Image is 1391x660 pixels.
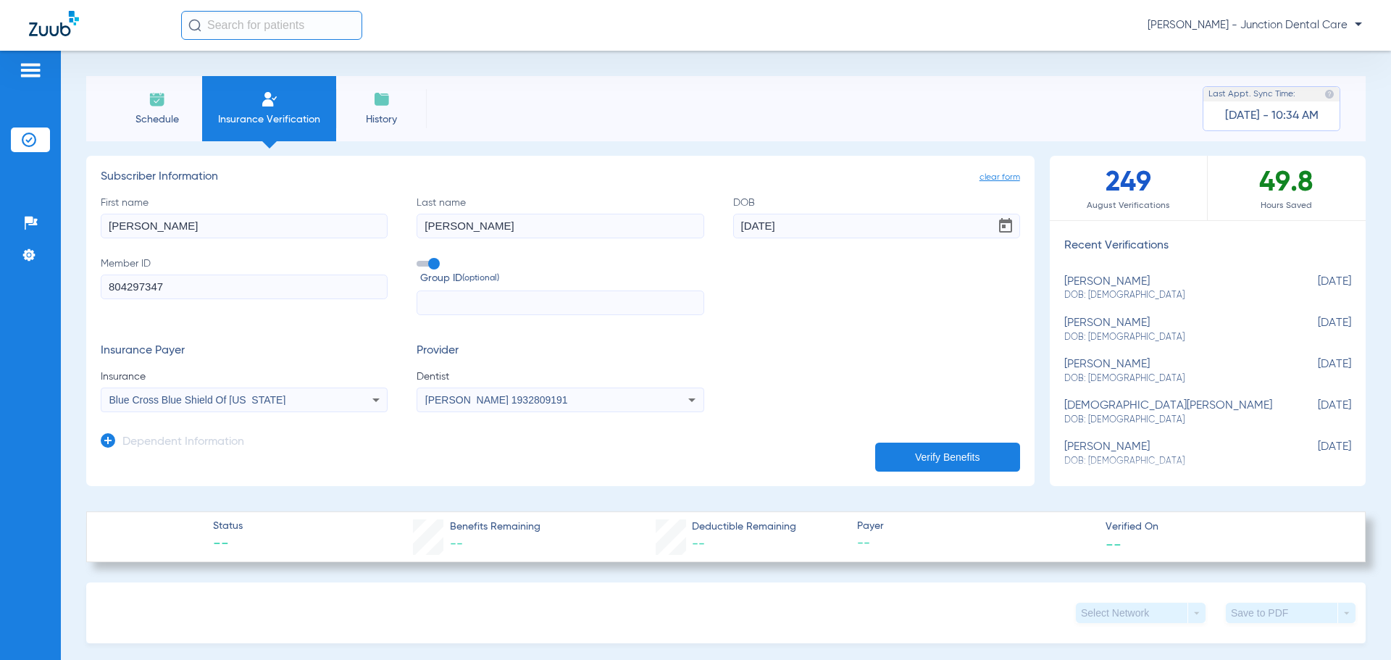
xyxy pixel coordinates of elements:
img: Manual Insurance Verification [261,91,278,108]
img: Schedule [149,91,166,108]
div: [PERSON_NAME] [1064,358,1279,385]
span: Group ID [420,271,703,286]
span: DOB: [DEMOGRAPHIC_DATA] [1064,414,1279,427]
span: Dentist [417,369,703,384]
h3: Dependent Information [122,435,244,450]
span: -- [213,535,243,555]
div: 249 [1050,156,1208,220]
img: Zuub Logo [29,11,79,36]
h3: Subscriber Information [101,170,1020,185]
span: -- [1106,536,1121,551]
div: [PERSON_NAME] [1064,440,1279,467]
span: Last Appt. Sync Time: [1208,87,1295,101]
span: -- [692,538,705,551]
div: [PERSON_NAME] [1064,275,1279,302]
h3: Provider [417,344,703,359]
span: Insurance [101,369,388,384]
label: First name [101,196,388,238]
div: [DEMOGRAPHIC_DATA][PERSON_NAME] [1064,399,1279,426]
button: Open calendar [991,212,1020,241]
span: Schedule [122,112,191,127]
span: [PERSON_NAME] - Junction Dental Care [1148,18,1362,33]
h3: Insurance Payer [101,344,388,359]
span: clear form [979,170,1020,185]
input: Member ID [101,275,388,299]
img: History [373,91,390,108]
span: DOB: [DEMOGRAPHIC_DATA] [1064,289,1279,302]
input: Last name [417,214,703,238]
span: DOB: [DEMOGRAPHIC_DATA] [1064,455,1279,468]
img: last sync help info [1324,89,1334,99]
span: [DATE] - 10:34 AM [1225,109,1319,123]
span: [DATE] [1279,275,1351,302]
span: Status [213,519,243,534]
span: -- [450,538,463,551]
span: Insurance Verification [213,112,325,127]
label: Last name [417,196,703,238]
h3: Recent Verifications [1050,239,1366,254]
span: [DATE] [1279,358,1351,385]
span: Verified On [1106,519,1342,535]
span: August Verifications [1050,199,1207,213]
span: [DATE] [1279,440,1351,467]
small: (optional) [462,271,499,286]
span: Deductible Remaining [692,519,796,535]
span: DOB: [DEMOGRAPHIC_DATA] [1064,331,1279,344]
input: DOBOpen calendar [733,214,1020,238]
img: Search Icon [188,19,201,32]
span: DOB: [DEMOGRAPHIC_DATA] [1064,372,1279,385]
div: [PERSON_NAME] [1064,317,1279,343]
img: hamburger-icon [19,62,42,79]
span: Payer [857,519,1093,534]
span: History [347,112,416,127]
span: Benefits Remaining [450,519,540,535]
input: Search for patients [181,11,362,40]
span: [PERSON_NAME] 1932809191 [425,394,568,406]
div: 49.8 [1208,156,1366,220]
label: Member ID [101,256,388,316]
button: Verify Benefits [875,443,1020,472]
span: [DATE] [1279,399,1351,426]
label: DOB [733,196,1020,238]
span: [DATE] [1279,317,1351,343]
span: Hours Saved [1208,199,1366,213]
input: First name [101,214,388,238]
span: -- [857,535,1093,553]
span: Blue Cross Blue Shield Of [US_STATE] [109,394,286,406]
